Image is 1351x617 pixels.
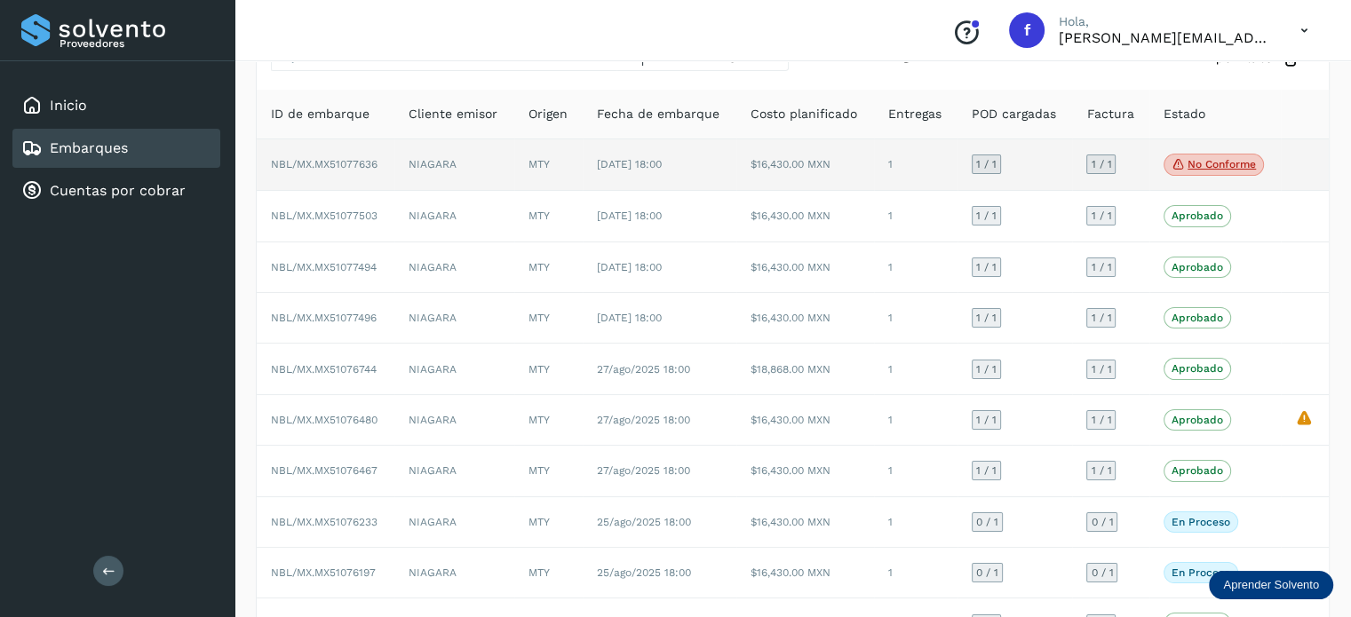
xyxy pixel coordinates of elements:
div: Cuentas por cobrar [12,171,220,210]
span: Estado [1164,105,1205,123]
td: $16,430.00 MXN [736,395,874,446]
span: 0 / 1 [1091,517,1113,527]
span: 0 / 1 [976,567,998,578]
span: 1 / 1 [976,312,997,323]
td: MTY [514,395,583,446]
td: NIAGARA [394,548,514,598]
p: Aprobado [1172,362,1223,375]
p: No conforme [1188,158,1256,170]
span: 25/ago/2025 18:00 [597,566,691,579]
td: NIAGARA [394,344,514,394]
td: NIAGARA [394,446,514,496]
td: $18,868.00 MXN [736,344,874,394]
span: 1 / 1 [1091,312,1111,323]
td: $16,430.00 MXN [736,191,874,241]
td: 1 [874,497,958,548]
span: [DATE] 18:00 [597,261,662,273]
span: 1 / 1 [976,465,997,476]
td: 1 [874,344,958,394]
td: 1 [874,395,958,446]
span: ID de embarque [271,105,370,123]
p: Hola, [1059,14,1272,29]
td: $16,430.00 MXN [736,548,874,598]
p: En proceso [1172,566,1230,579]
a: Embarques [50,139,128,156]
span: Factura [1086,105,1133,123]
span: [DATE] 18:00 [597,158,662,170]
span: 27/ago/2025 18:00 [597,363,690,376]
span: NBL/MX.MX51076197 [271,566,376,579]
a: Cuentas por cobrar [50,182,186,199]
td: MTY [514,242,583,293]
td: 1 [874,548,958,598]
span: 1 / 1 [1091,415,1111,425]
div: Inicio [12,86,220,125]
span: 25/ago/2025 18:00 [597,516,691,528]
td: NIAGARA [394,395,514,446]
td: 1 [874,242,958,293]
span: 27/ago/2025 18:00 [597,414,690,426]
td: 1 [874,446,958,496]
span: Origen [528,105,568,123]
span: 1 / 1 [976,364,997,375]
span: NBL/MX.MX51077496 [271,312,377,324]
td: MTY [514,548,583,598]
span: 0 / 1 [976,517,998,527]
p: Aprobado [1172,261,1223,273]
span: NBL/MX.MX51076467 [271,464,377,477]
span: 1 / 1 [1091,465,1111,476]
td: MTY [514,446,583,496]
p: En proceso [1172,516,1230,528]
p: flor.compean@gruporeyes.com.mx [1059,29,1272,46]
span: Costo planificado [751,105,857,123]
span: 1 / 1 [1091,262,1111,273]
td: MTY [514,497,583,548]
p: Proveedores [60,37,213,50]
a: Inicio [50,97,87,114]
td: 1 [874,139,958,192]
td: $16,430.00 MXN [736,139,874,192]
span: NBL/MX.MX51076480 [271,414,377,426]
span: NBL/MX.MX51077636 [271,158,377,170]
td: 1 [874,191,958,241]
span: Entregas [888,105,942,123]
span: 1 / 1 [976,210,997,221]
p: Aprender Solvento [1223,578,1319,592]
td: MTY [514,344,583,394]
td: NIAGARA [394,497,514,548]
span: 1 / 1 [1091,364,1111,375]
span: 27/ago/2025 18:00 [597,464,690,477]
span: 1 / 1 [976,262,997,273]
p: Aprobado [1172,414,1223,426]
td: NIAGARA [394,242,514,293]
span: Cliente emisor [409,105,497,123]
td: NIAGARA [394,191,514,241]
td: $16,430.00 MXN [736,446,874,496]
span: [DATE] 18:00 [597,312,662,324]
span: [DATE] 18:00 [597,210,662,222]
td: MTY [514,139,583,192]
div: Aprender Solvento [1209,571,1333,599]
span: NBL/MX.MX51076744 [271,363,377,376]
span: 1 / 1 [1091,159,1111,170]
td: MTY [514,191,583,241]
p: Aprobado [1172,464,1223,477]
span: NBL/MX.MX51076233 [271,516,377,528]
td: MTY [514,293,583,344]
td: $16,430.00 MXN [736,497,874,548]
p: Aprobado [1172,210,1223,222]
td: 1 [874,293,958,344]
p: Aprobado [1172,312,1223,324]
td: $16,430.00 MXN [736,242,874,293]
span: Fecha de embarque [597,105,719,123]
span: POD cargadas [972,105,1056,123]
span: 1 / 1 [976,159,997,170]
div: Embarques [12,129,220,168]
span: 1 / 1 [976,415,997,425]
span: NBL/MX.MX51077503 [271,210,377,222]
td: $16,430.00 MXN [736,293,874,344]
td: NIAGARA [394,139,514,192]
span: 0 / 1 [1091,567,1113,578]
span: 1 / 1 [1091,210,1111,221]
td: NIAGARA [394,293,514,344]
